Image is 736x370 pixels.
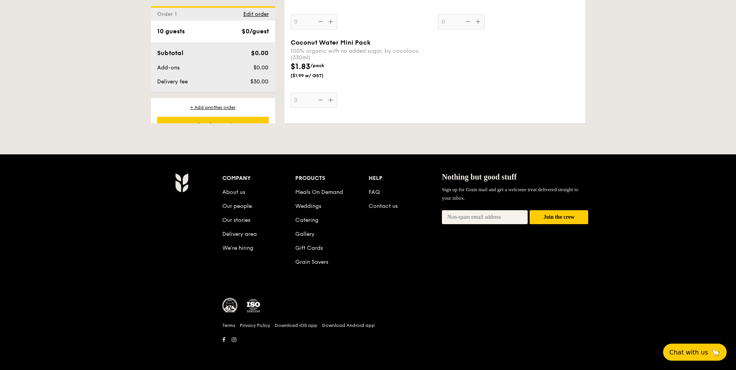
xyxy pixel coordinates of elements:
[240,322,270,329] a: Privacy Policy
[222,203,252,209] a: Our people
[369,189,380,195] a: FAQ
[291,62,310,71] span: $1.83
[442,187,578,201] span: Sign up for Grain mail and get a welcome treat delivered straight to your inbox.
[251,49,268,57] span: $0.00
[295,203,321,209] a: Weddings
[175,173,189,192] img: AYc88T3wAAAABJRU5ErkJggg==
[222,173,296,184] div: Company
[291,73,343,79] span: ($1.99 w/ GST)
[310,63,324,68] span: /pack
[530,210,588,225] button: Join the crew
[442,173,517,181] span: Nothing but good stuff
[222,245,253,251] a: We’re hiring
[243,11,269,17] span: Edit order
[295,217,319,223] a: Catering
[275,322,317,329] a: Download iOS app
[246,298,261,313] img: ISO Certified
[145,345,592,351] h6: Revision
[442,210,528,224] input: Non-spam email address
[222,322,235,329] a: Terms
[222,298,238,313] img: MUIS Halal Certified
[291,48,432,61] div: 100% organic with no added sugar, by cocoloco (330ml)
[253,64,268,71] span: $0.00
[295,245,323,251] a: Gift Cards
[711,348,720,357] span: 🦙
[669,349,708,356] span: Chat with us
[157,64,180,71] span: Add-ons
[369,203,398,209] a: Contact us
[322,322,375,329] a: Download Android app
[157,27,185,36] div: 10 guests
[295,231,315,237] a: Gallery
[157,11,180,17] span: Order 1
[157,78,188,85] span: Delivery fee
[295,259,328,265] a: Grain Savers
[250,78,268,85] span: $30.00
[157,117,269,134] div: Go to checkout - $32.70
[242,27,269,36] div: $0/guest
[291,39,371,46] span: Coconut Water Mini Pack
[663,344,727,361] button: Chat with us🦙
[222,231,257,237] a: Delivery area
[295,173,369,184] div: Products
[222,189,245,195] a: About us
[157,49,184,57] span: Subtotal
[295,189,343,195] a: Meals On Demand
[369,173,442,184] div: Help
[157,104,269,111] div: + Add another order
[222,217,250,223] a: Our stories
